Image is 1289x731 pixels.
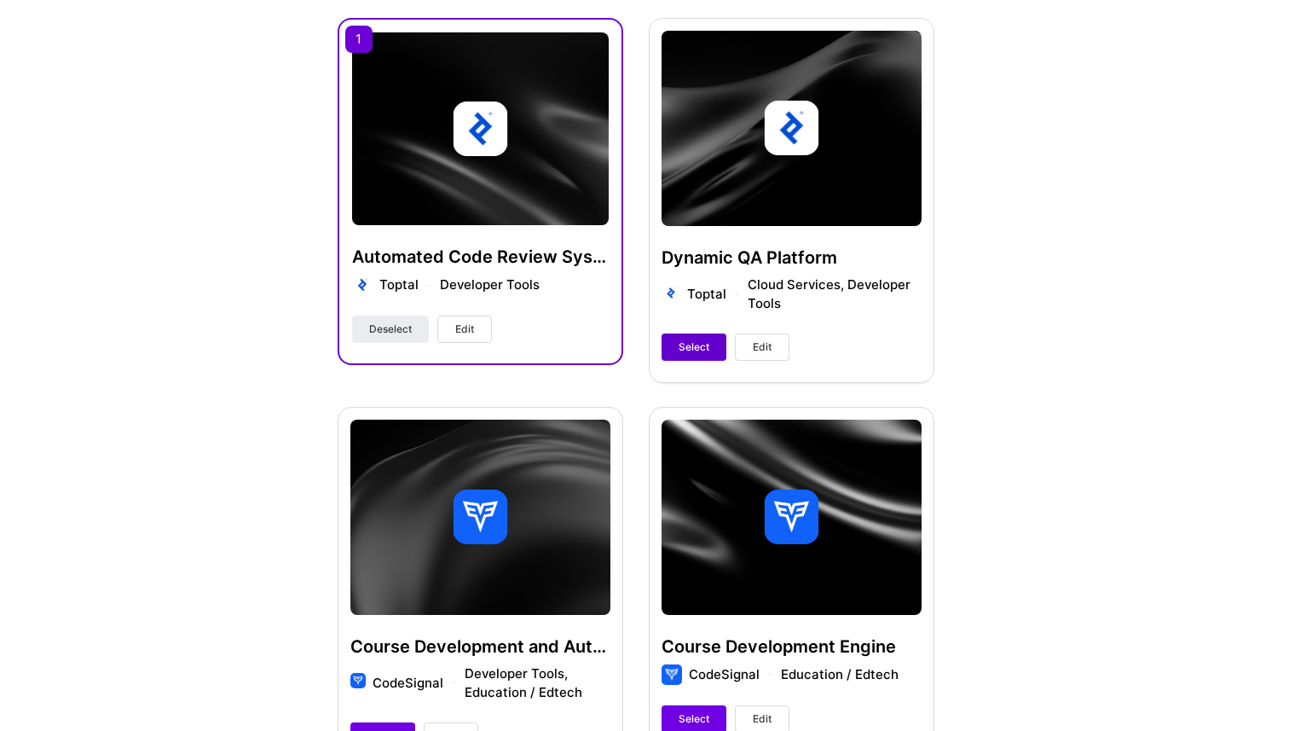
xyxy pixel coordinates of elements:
span: Edit [455,322,474,337]
button: Select [662,334,726,361]
h4: Automated Code Review System [352,246,609,268]
span: Select [679,711,709,727]
button: Deselect [352,316,429,343]
span: Deselect [369,322,412,337]
span: Select [679,339,709,355]
img: Company logo [352,275,373,295]
img: cover [352,32,609,225]
div: Toptal Developer Tools [379,276,540,294]
span: Edit [753,711,772,727]
span: Edit [753,339,772,355]
button: Edit [735,334,789,361]
img: Company logo [454,102,508,156]
img: divider [427,285,431,286]
button: Edit [437,316,492,343]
